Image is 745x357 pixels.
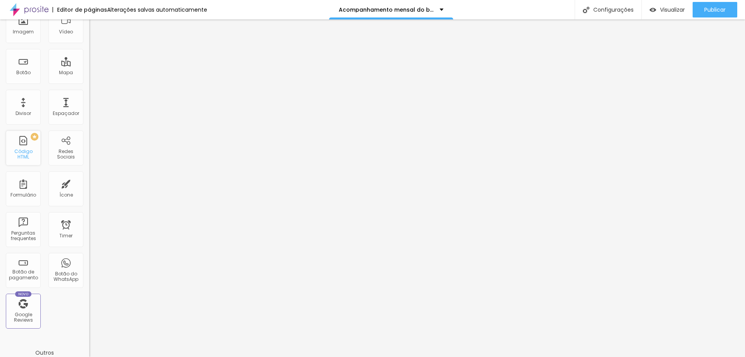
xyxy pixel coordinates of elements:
div: Espaçador [53,111,79,116]
div: Editor de páginas [52,7,107,12]
div: Botão de pagamento [8,269,38,280]
p: Acompanhamento mensal do bebe [339,7,434,12]
span: Publicar [704,7,726,13]
div: Vídeo [59,29,73,35]
div: Mapa [59,70,73,75]
img: view-1.svg [650,7,656,13]
div: Ícone [59,192,73,198]
iframe: Editor [89,19,745,357]
div: Novo [15,291,32,297]
div: Imagem [13,29,34,35]
div: Redes Sociais [50,149,81,160]
button: Visualizar [642,2,693,17]
div: Divisor [16,111,31,116]
div: Formulário [10,192,36,198]
div: Perguntas frequentes [8,230,38,242]
div: Botão do WhatsApp [50,271,81,282]
div: Código HTML [8,149,38,160]
div: Timer [59,233,73,239]
div: Botão [16,70,31,75]
button: Publicar [693,2,737,17]
img: Icone [583,7,589,13]
div: Alterações salvas automaticamente [107,7,207,12]
span: Visualizar [660,7,685,13]
div: Google Reviews [8,312,38,323]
